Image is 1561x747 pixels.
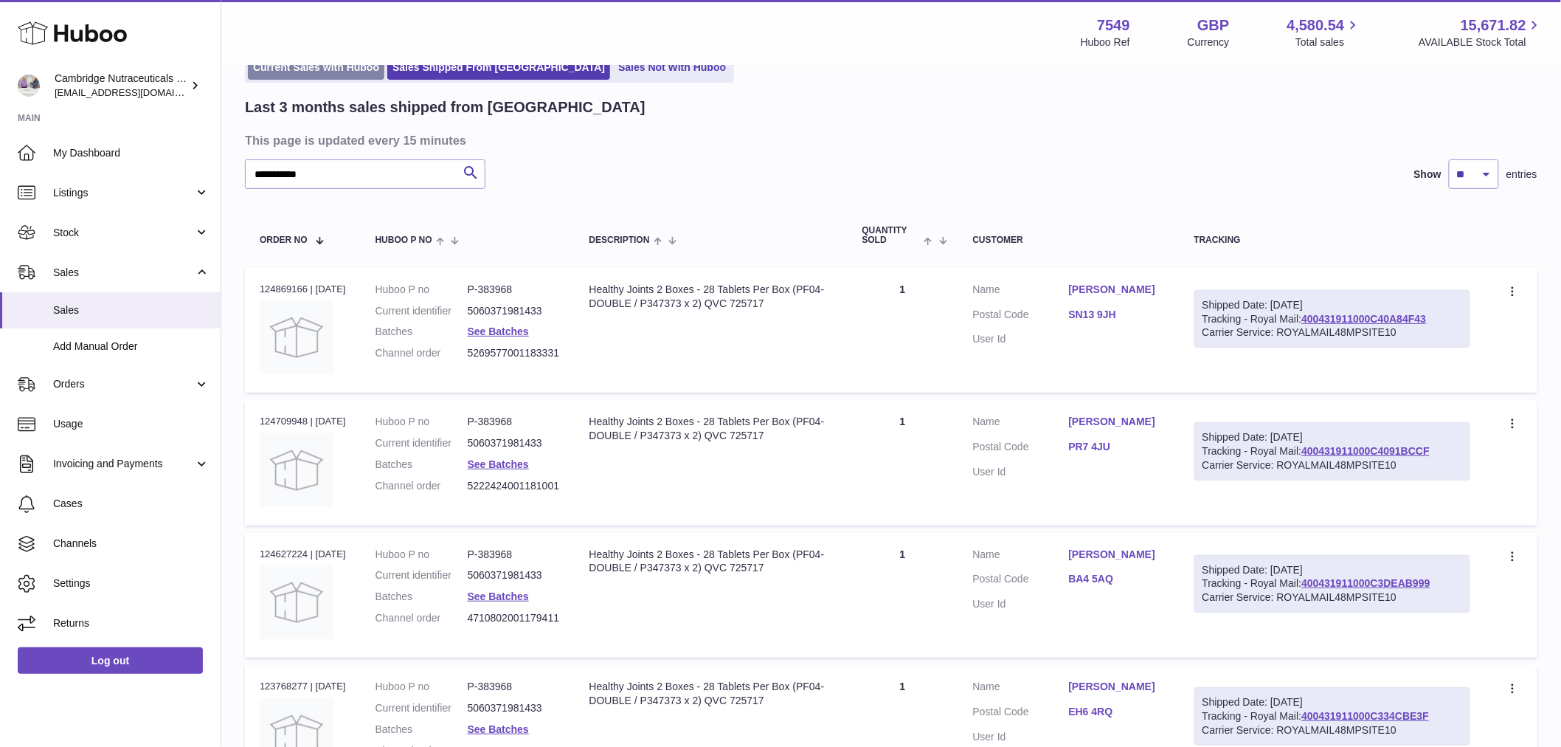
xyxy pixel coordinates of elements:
dd: 5060371981433 [468,436,560,450]
div: Healthy Joints 2 Boxes - 28 Tablets Per Box (PF04-DOUBLE / P347373 x 2) QVC 725717 [589,548,833,576]
span: Cases [53,497,210,511]
span: Description [589,235,650,245]
dd: P-383968 [468,680,560,694]
div: Healthy Joints 2 Boxes - 28 Tablets Per Box (PF04-DOUBLE / P347373 x 2) QVC 725717 [589,415,833,443]
dd: P-383968 [468,548,560,562]
div: Shipped Date: [DATE] [1202,563,1462,577]
a: See Batches [468,591,529,602]
dd: 5060371981433 [468,568,560,582]
a: Log out [18,647,203,674]
span: Usage [53,417,210,431]
span: Invoicing and Payments [53,457,194,471]
dd: 4710802001179411 [468,611,560,625]
dd: 5060371981433 [468,701,560,715]
a: EH6 4RQ [1069,705,1165,719]
div: Shipped Date: [DATE] [1202,430,1462,444]
a: [PERSON_NAME] [1069,548,1165,562]
div: Shipped Date: [DATE] [1202,298,1462,312]
div: Tracking - Royal Mail: [1194,422,1470,481]
td: 1 [848,268,958,393]
span: Add Manual Order [53,340,210,354]
dt: Channel order [375,346,468,360]
dt: Postal Code [973,308,1069,326]
span: Huboo P no [375,235,432,245]
dt: Current identifier [375,304,468,318]
td: 1 [848,400,958,525]
dd: P-383968 [468,415,560,429]
strong: 7549 [1097,16,1130,35]
dt: Name [973,548,1069,565]
div: Carrier Service: ROYALMAIL48MPSITE10 [1202,723,1462,737]
span: My Dashboard [53,146,210,160]
dt: Huboo P no [375,283,468,297]
dd: 5060371981433 [468,304,560,318]
a: [PERSON_NAME] [1069,680,1165,694]
dt: Batches [375,458,468,472]
span: Stock [53,226,194,240]
a: 15,671.82 AVAILABLE Stock Total [1419,16,1543,49]
span: Settings [53,576,210,591]
a: [PERSON_NAME] [1069,415,1165,429]
dt: Postal Code [973,440,1069,458]
td: 1 [848,533,958,658]
dt: Name [973,415,1069,433]
img: no-photo.jpg [260,300,333,374]
dt: Current identifier [375,701,468,715]
img: no-photo.jpg [260,433,333,507]
dt: User Id [973,730,1069,744]
div: Customer [973,235,1165,245]
a: Sales Not With Huboo [613,55,731,80]
span: 4,580.54 [1287,16,1345,35]
dd: 5222424001181001 [468,479,560,493]
div: 124627224 | [DATE] [260,548,346,561]
dt: Postal Code [973,572,1069,590]
dt: Current identifier [375,436,468,450]
div: Tracking [1194,235,1470,245]
dt: User Id [973,597,1069,611]
a: 4,580.54 Total sales [1287,16,1362,49]
div: 124709948 | [DATE] [260,415,346,428]
a: See Batches [468,723,529,735]
dd: 5269577001183331 [468,346,560,360]
span: [EMAIL_ADDRESS][DOMAIN_NAME] [55,86,217,98]
div: Tracking - Royal Mail: [1194,555,1470,613]
a: SN13 9JH [1069,308,1165,322]
span: Listings [53,186,194,200]
div: Tracking - Royal Mail: [1194,687,1470,746]
dt: Postal Code [973,705,1069,723]
div: Cambridge Nutraceuticals Ltd [55,72,187,100]
div: 123768277 | [DATE] [260,680,346,693]
dt: Huboo P no [375,415,468,429]
div: Carrier Service: ROYALMAIL48MPSITE10 [1202,326,1462,340]
a: See Batches [468,326,529,337]
div: Carrier Service: ROYALMAIL48MPSITE10 [1202,458,1462,472]
div: Healthy Joints 2 Boxes - 28 Tablets Per Box (PF04-DOUBLE / P347373 x 2) QVC 725717 [589,283,833,311]
img: qvc@camnutra.com [18,75,40,97]
dt: User Id [973,332,1069,346]
div: Tracking - Royal Mail: [1194,290,1470,348]
a: BA4 5AQ [1069,572,1165,586]
dt: Batches [375,723,468,737]
h2: Last 3 months sales shipped from [GEOGRAPHIC_DATA] [245,97,645,117]
span: entries [1506,168,1537,182]
a: PR7 4JU [1069,440,1165,454]
span: Order No [260,235,308,245]
a: See Batches [468,458,529,470]
span: Quantity Sold [862,226,921,245]
div: Carrier Service: ROYALMAIL48MPSITE10 [1202,591,1462,605]
dt: Batches [375,325,468,339]
div: Currency [1188,35,1230,49]
a: 400431911000C40A84F43 [1301,313,1426,325]
div: 124869166 | [DATE] [260,283,346,296]
label: Show [1414,168,1441,182]
span: Sales [53,303,210,317]
dt: Channel order [375,479,468,493]
span: Total sales [1295,35,1361,49]
dt: Huboo P no [375,680,468,694]
img: no-photo.jpg [260,565,333,639]
dt: Batches [375,590,468,604]
dt: Name [973,283,1069,300]
div: Huboo Ref [1081,35,1130,49]
dt: Current identifier [375,568,468,582]
strong: GBP [1197,16,1229,35]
